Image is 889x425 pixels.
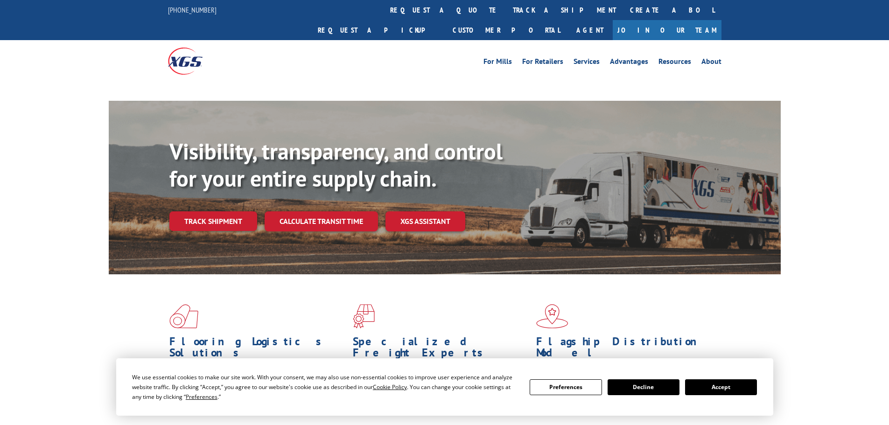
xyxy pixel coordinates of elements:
[685,379,757,395] button: Accept
[132,372,518,402] div: We use essential cookies to make our site work. With your consent, we may also use non-essential ...
[116,358,773,416] div: Cookie Consent Prompt
[658,58,691,68] a: Resources
[311,20,446,40] a: Request a pickup
[522,58,563,68] a: For Retailers
[169,304,198,328] img: xgs-icon-total-supply-chain-intelligence-red
[353,304,375,328] img: xgs-icon-focused-on-flooring-red
[373,383,407,391] span: Cookie Policy
[169,211,257,231] a: Track shipment
[169,336,346,363] h1: Flooring Logistics Solutions
[353,336,529,363] h1: Specialized Freight Experts
[265,211,378,231] a: Calculate transit time
[530,379,602,395] button: Preferences
[610,58,648,68] a: Advantages
[567,20,613,40] a: Agent
[536,304,568,328] img: xgs-icon-flagship-distribution-model-red
[574,58,600,68] a: Services
[701,58,721,68] a: About
[186,393,217,401] span: Preferences
[168,5,217,14] a: [PHONE_NUMBER]
[608,379,679,395] button: Decline
[385,211,465,231] a: XGS ASSISTANT
[483,58,512,68] a: For Mills
[446,20,567,40] a: Customer Portal
[613,20,721,40] a: Join Our Team
[169,137,503,193] b: Visibility, transparency, and control for your entire supply chain.
[536,336,713,363] h1: Flagship Distribution Model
